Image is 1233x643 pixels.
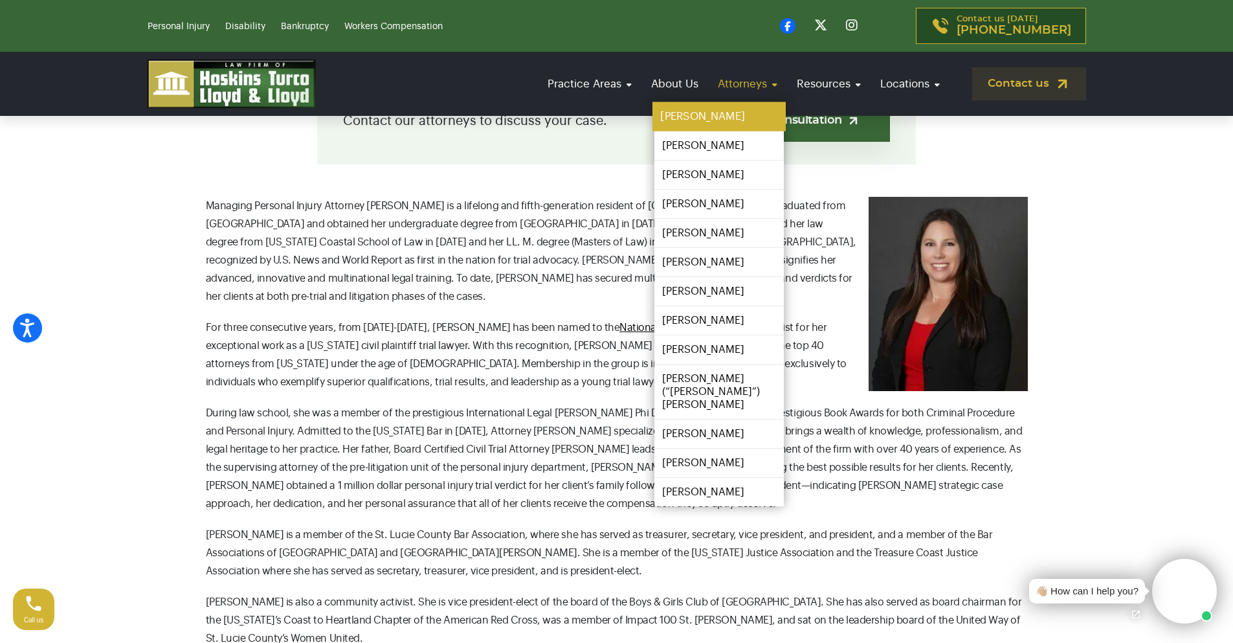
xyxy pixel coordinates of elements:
[1036,584,1139,599] div: 👋🏼 How can I help you?
[957,24,1071,37] span: [PHONE_NUMBER]
[654,161,784,189] a: [PERSON_NAME]
[711,65,784,102] a: Attorneys
[654,335,784,364] a: [PERSON_NAME]
[790,65,867,102] a: Resources
[206,526,1028,580] p: [PERSON_NAME] is a member of the St. Lucie County Bar Association, where she has served as treasu...
[206,404,1028,513] p: During law school, she was a member of the prestigious International Legal [PERSON_NAME] Phi Delt...
[874,65,946,102] a: Locations
[344,22,443,31] a: Workers Compensation
[206,319,1028,391] p: For three consecutive years, from [DATE]-[DATE], [PERSON_NAME] has been named to the list for her...
[148,60,316,108] img: logo
[654,306,784,335] a: [PERSON_NAME]
[654,365,784,419] a: [PERSON_NAME] (“[PERSON_NAME]”) [PERSON_NAME]
[654,420,784,448] a: [PERSON_NAME]
[317,77,916,164] div: Contact our attorneys to discuss your case.
[654,131,784,160] a: [PERSON_NAME]
[225,22,265,31] a: Disability
[916,8,1086,44] a: Contact us [DATE][PHONE_NUMBER]
[206,201,856,302] span: Managing Personal Injury Attorney [PERSON_NAME] is a lifelong and fifth-generation resident of [G...
[654,190,784,218] a: [PERSON_NAME]
[654,248,784,276] a: [PERSON_NAME]
[148,22,210,31] a: Personal Injury
[847,114,860,128] img: arrow-up-right-light.svg
[24,616,44,624] span: Call us
[645,65,705,102] a: About Us
[281,22,329,31] a: Bankruptcy
[541,65,638,102] a: Practice Areas
[652,102,786,131] a: [PERSON_NAME]
[654,449,784,477] a: [PERSON_NAME]
[1122,601,1150,628] a: Open chat
[619,322,781,333] a: National Trial Lawyers 40 Under 40
[654,478,784,506] a: [PERSON_NAME]
[654,219,784,247] a: [PERSON_NAME]
[682,100,890,142] a: Get a free consultation
[972,67,1086,100] a: Contact us
[654,277,784,306] a: [PERSON_NAME]
[957,15,1071,37] p: Contact us [DATE]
